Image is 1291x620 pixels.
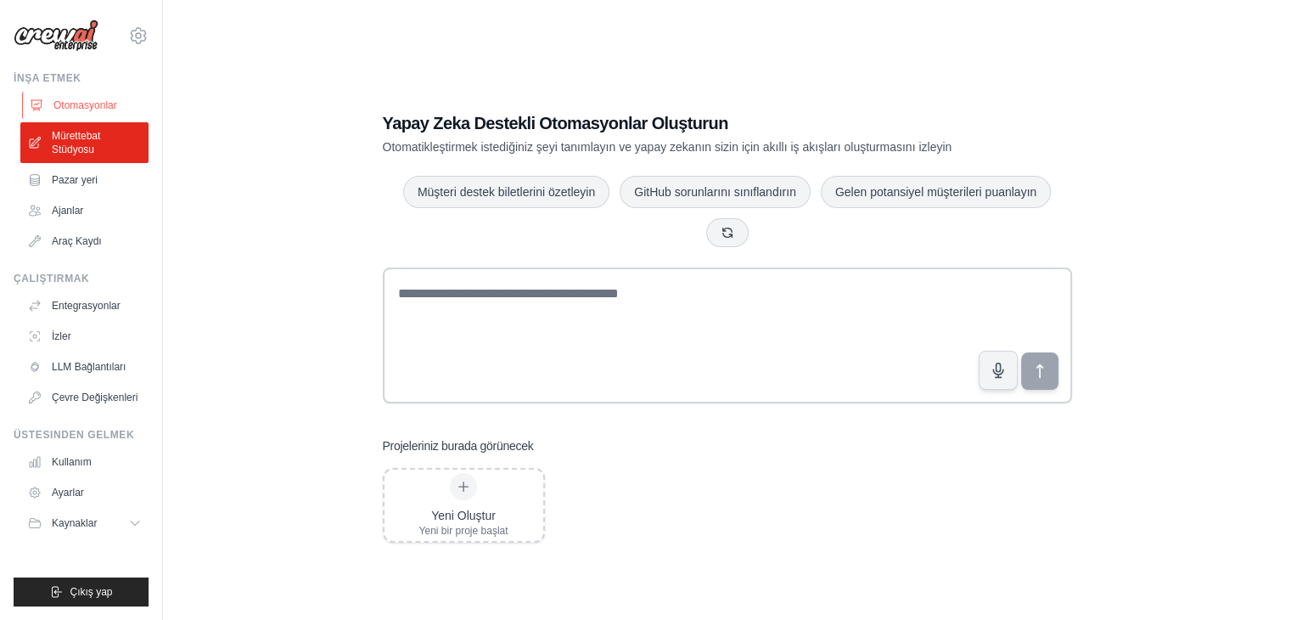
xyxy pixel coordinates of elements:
[419,525,508,537] font: Yeni bir proje başlat
[1206,538,1291,620] iframe: Chat Widget
[14,20,98,52] img: Logo
[20,448,149,476] a: Kullanım
[20,384,149,411] a: Çevre Değişkenleri
[418,185,595,199] font: Müşteri destek biletlerini özetleyin
[20,479,149,506] a: Ayarlar
[20,292,149,319] a: Entegrasyonlar
[821,176,1051,208] button: Gelen potansiyel müşterileri puanlayın
[52,330,71,342] font: İzler
[634,185,796,199] font: GitHub sorunlarını sınıflandırın
[383,140,952,154] font: Otomatikleştirmek istediğiniz şeyi tanımlayın ve yapay zekanın sizin için akıllı iş akışları oluş...
[14,72,81,84] font: İnşa etmek
[52,174,98,186] font: Pazar yeri
[52,300,121,312] font: Entegrasyonlar
[20,122,149,163] a: Mürettebat Stüdyosu
[52,517,97,529] font: Kaynaklar
[52,392,138,403] font: Çevre Değişkenleri
[20,197,149,224] a: Ajanlar
[20,228,149,255] a: Araç Kaydı
[1206,538,1291,620] div: Sohbet Aracı
[52,487,84,499] font: Ayarlar
[20,166,149,194] a: Pazar yeri
[383,439,534,453] font: Projeleriniz burada görünecek
[706,218,749,247] button: Yeni öneriler alın
[52,130,100,155] font: Mürettebat Stüdyosu
[14,429,134,441] font: Üstesinden gelmek
[52,235,102,247] font: Araç Kaydı
[52,361,126,373] font: LLM Bağlantıları
[20,323,149,350] a: İzler
[383,114,728,132] font: Yapay Zeka Destekli Otomasyonlar Oluşturun
[979,351,1018,390] button: Otomasyon fikrinizi konuşmak için tıklayın
[14,578,149,606] button: Çıkış yap
[20,510,149,537] button: Kaynaklar
[53,99,117,111] font: Otomasyonlar
[20,353,149,380] a: LLM Bağlantıları
[835,185,1036,199] font: Gelen potansiyel müşterileri puanlayın
[70,586,112,598] font: Çıkış yap
[22,92,150,119] a: Otomasyonlar
[52,205,83,217] font: Ajanlar
[14,273,89,285] font: Çalıştırmak
[431,509,496,522] font: Yeni Oluştur
[620,176,811,208] button: GitHub sorunlarını sınıflandırın
[52,456,92,468] font: Kullanım
[403,176,609,208] button: Müşteri destek biletlerini özetleyin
